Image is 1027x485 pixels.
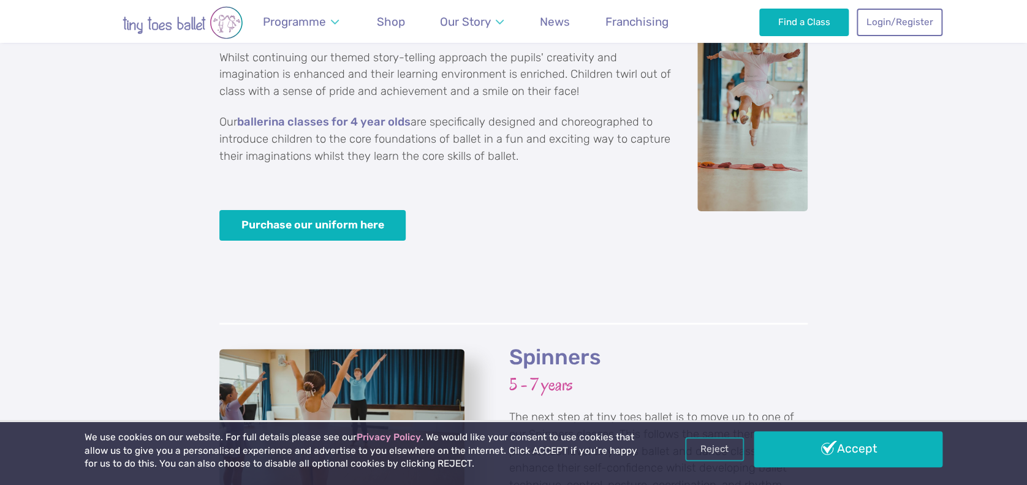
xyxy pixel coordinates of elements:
span: Franchising [605,15,669,29]
a: Find a Class [759,9,849,36]
a: Programme [257,7,344,36]
a: ballerina classes for 4 year olds [237,116,411,129]
a: Purchase our uniform here [219,210,406,241]
span: Our Story [440,15,491,29]
span: Programme [263,15,326,29]
span: Shop [377,15,405,29]
p: We use cookies on our website. For full details please see our . We would like your consent to us... [85,431,642,471]
a: Accept [754,431,942,467]
a: Shop [371,7,411,36]
a: Login/Register [857,9,942,36]
p: Whilst continuing our themed story-telling approach the pupils' creativity and imagination is enh... [219,50,808,100]
p: Our are specifically designed and choreographed to introduce children to the core foundations of ... [219,114,808,165]
a: News [534,7,575,36]
a: Privacy Policy [357,432,421,443]
a: Reject [685,437,744,461]
h3: 5 - 7 years [509,374,808,396]
img: tiny toes ballet [85,6,281,39]
span: News [539,15,569,29]
a: Franchising [599,7,674,36]
a: Our Story [434,7,510,36]
h2: Spinners [509,344,808,371]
